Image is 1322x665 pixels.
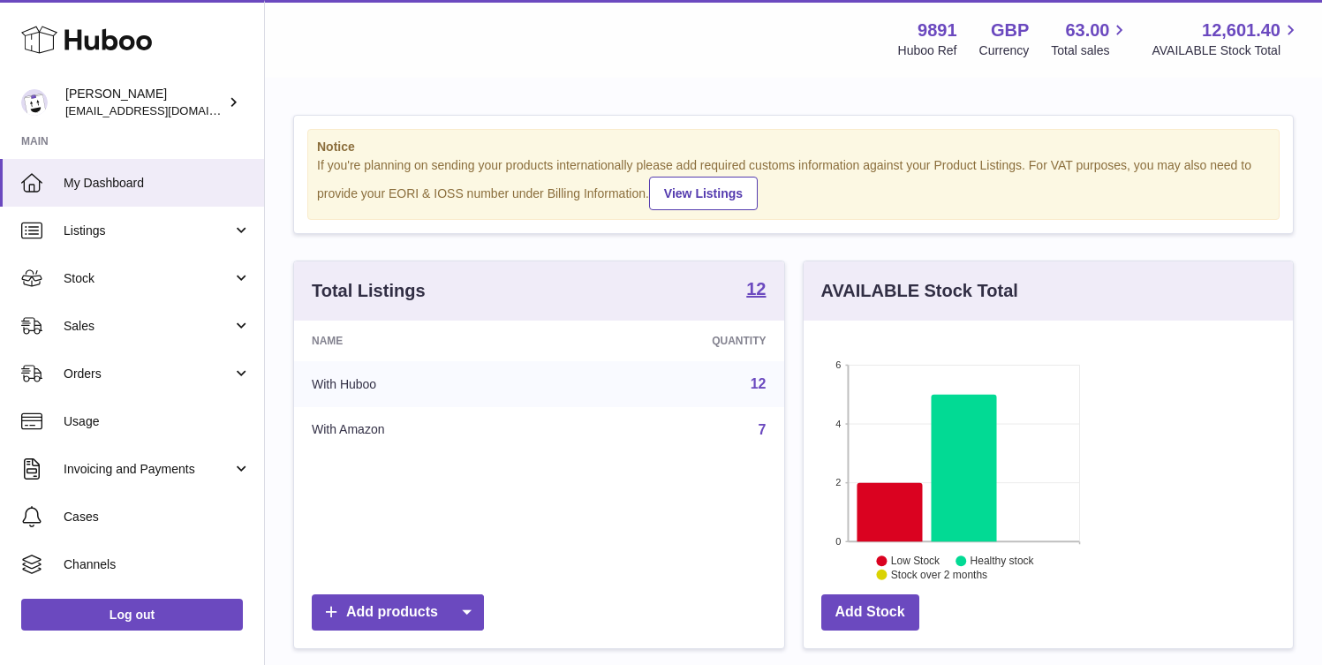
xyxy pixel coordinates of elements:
span: Channels [64,556,251,573]
a: 63.00 Total sales [1051,19,1129,59]
strong: 12 [746,280,766,298]
a: View Listings [649,177,758,210]
text: 6 [835,359,841,370]
span: Sales [64,318,232,335]
a: 12,601.40 AVAILABLE Stock Total [1152,19,1301,59]
strong: Notice [317,139,1270,155]
text: Healthy stock [970,555,1034,567]
span: Cases [64,509,251,525]
th: Name [294,321,562,361]
span: 12,601.40 [1202,19,1280,42]
a: Log out [21,599,243,631]
a: Add Stock [821,594,919,631]
span: AVAILABLE Stock Total [1152,42,1301,59]
a: 12 [751,376,767,391]
strong: GBP [991,19,1029,42]
span: Usage [64,413,251,430]
td: With Amazon [294,407,562,453]
div: Currency [979,42,1030,59]
strong: 9891 [918,19,957,42]
text: 2 [835,477,841,487]
text: 4 [835,419,841,429]
span: Listings [64,223,232,239]
div: [PERSON_NAME] [65,86,224,119]
span: 63.00 [1065,19,1109,42]
div: If you're planning on sending your products internationally please add required customs informati... [317,157,1270,210]
h3: AVAILABLE Stock Total [821,279,1018,303]
span: Orders [64,366,232,382]
a: Add products [312,594,484,631]
img: ro@thebitterclub.co.uk [21,89,48,116]
text: Stock over 2 months [890,569,986,581]
td: With Huboo [294,361,562,407]
div: Huboo Ref [898,42,957,59]
text: 0 [835,536,841,547]
span: My Dashboard [64,175,251,192]
span: [EMAIL_ADDRESS][DOMAIN_NAME] [65,103,260,117]
span: Invoicing and Payments [64,461,232,478]
text: Low Stock [890,555,940,567]
th: Quantity [562,321,783,361]
span: Stock [64,270,232,287]
span: Total sales [1051,42,1129,59]
a: 7 [759,422,767,437]
a: 12 [746,280,766,301]
h3: Total Listings [312,279,426,303]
